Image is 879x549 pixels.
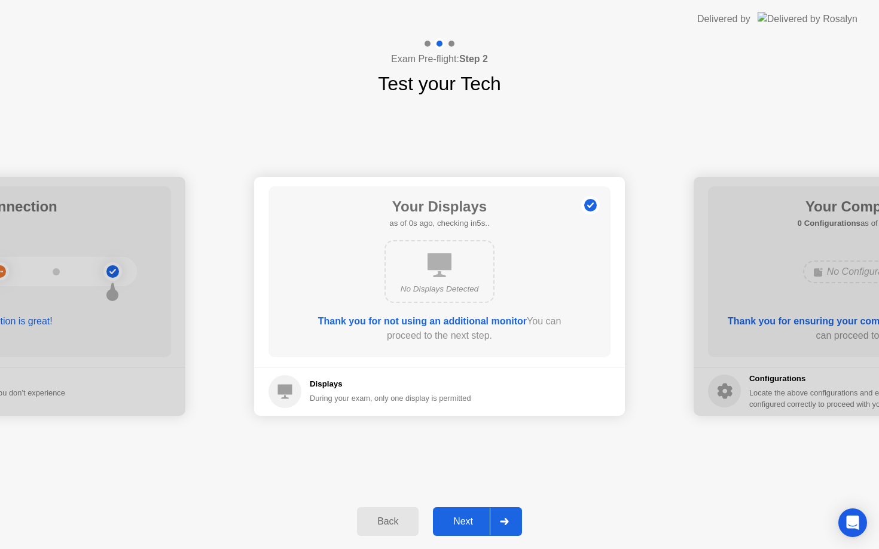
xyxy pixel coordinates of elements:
[318,316,527,326] b: Thank you for not using an additional monitor
[395,283,484,295] div: No Displays Detected
[391,52,488,66] h4: Exam Pre-flight:
[697,12,750,26] div: Delivered by
[758,12,857,26] img: Delivered by Rosalyn
[838,508,867,537] div: Open Intercom Messenger
[389,217,489,229] h5: as of 0s ago, checking in5s..
[310,378,471,390] h5: Displays
[303,314,576,343] div: You can proceed to the next step.
[433,507,522,536] button: Next
[389,196,489,217] h1: Your Displays
[310,392,471,404] div: During your exam, only one display is permitted
[357,507,419,536] button: Back
[459,54,488,64] b: Step 2
[378,69,501,98] h1: Test your Tech
[361,516,415,527] div: Back
[437,516,490,527] div: Next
